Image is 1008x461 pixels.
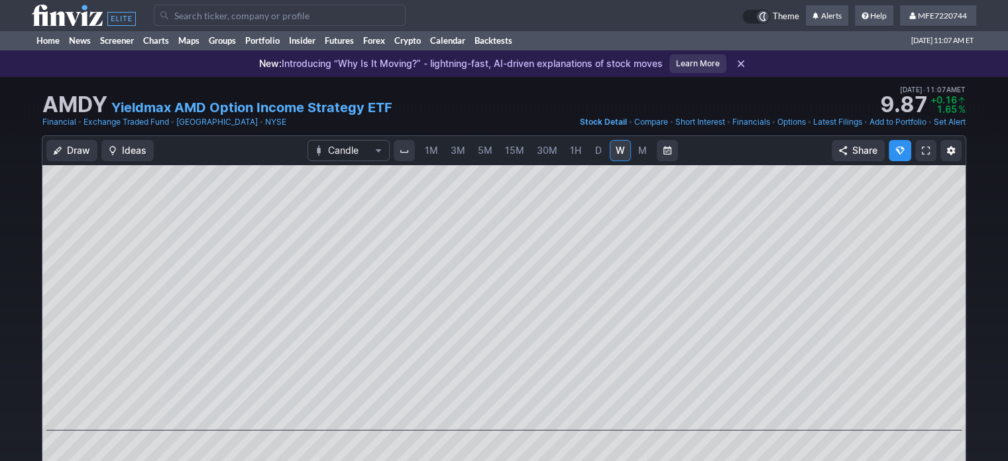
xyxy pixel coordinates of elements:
a: 5M [472,140,498,161]
span: • [78,115,82,129]
span: New: [259,58,282,69]
a: Portfolio [241,31,284,50]
span: Ideas [122,144,146,157]
a: W [610,140,631,161]
span: W [616,145,625,156]
span: M [638,145,647,156]
button: Ideas [101,140,154,161]
a: Fullscreen [915,140,936,161]
a: Financial [42,115,76,129]
a: 1H [564,140,587,161]
span: • [259,115,264,129]
a: Help [855,5,893,27]
a: 30M [531,140,563,161]
a: NYSE [265,115,286,129]
span: 1H [570,145,581,156]
span: • [923,84,926,96]
a: Add to Portfolio [869,115,926,129]
span: MFE7220744 [918,11,967,21]
button: Share [832,140,885,161]
a: [GEOGRAPHIC_DATA] [176,115,258,129]
span: • [726,115,731,129]
span: • [928,115,932,129]
a: Exchange Traded Fund [84,115,169,129]
a: Forex [359,31,390,50]
a: Screener [95,31,139,50]
span: • [771,115,776,129]
a: Theme [742,9,799,24]
a: Set Alert [934,115,966,129]
a: Alerts [806,5,848,27]
a: Calendar [425,31,470,50]
a: News [64,31,95,50]
a: Groups [204,31,241,50]
a: M [632,140,653,161]
a: Charts [139,31,174,50]
button: Chart Type [308,140,390,161]
button: Chart Settings [940,140,962,161]
span: • [669,115,674,129]
button: Range [657,140,678,161]
span: 3M [451,145,465,156]
button: Explore new features [889,140,911,161]
a: Financials [732,115,770,129]
span: • [864,115,868,129]
span: 1.65 [936,103,957,115]
span: Theme [773,9,799,24]
a: Short Interest [675,115,725,129]
a: Backtests [470,31,517,50]
a: Compare [634,115,668,129]
span: • [807,115,812,129]
a: Maps [174,31,204,50]
button: Draw [46,140,97,161]
a: D [588,140,609,161]
span: 5M [478,145,492,156]
button: Interval [394,140,415,161]
a: Home [32,31,64,50]
span: +0.16 [930,94,957,105]
span: Candle [328,144,369,157]
span: Draw [67,144,90,157]
span: [DATE] 11:07AM ET [900,84,966,96]
span: Stock Detail [580,117,627,127]
span: Latest Filings [813,117,862,127]
a: 3M [445,140,471,161]
strong: 9.87 [880,94,928,115]
span: % [958,103,966,115]
a: Latest Filings [813,115,862,129]
a: Insider [284,31,320,50]
span: Share [852,144,877,157]
span: • [170,115,175,129]
span: 15M [505,145,524,156]
span: D [595,145,602,156]
span: 30M [537,145,557,156]
a: 15M [499,140,530,161]
a: Learn More [669,54,726,73]
a: Yieldmax AMD Option Income Strategy ETF [111,98,392,117]
span: [DATE] 11:07 AM ET [911,31,974,50]
p: Introducing “Why Is It Moving?” - lightning-fast, AI-driven explanations of stock moves [259,57,663,70]
a: Stock Detail [580,115,627,129]
a: Crypto [390,31,425,50]
span: • [628,115,633,129]
input: Search [154,5,406,26]
span: 1M [425,145,438,156]
a: MFE7220744 [900,5,976,27]
h1: AMDY [42,94,107,115]
a: Futures [320,31,359,50]
a: 1M [419,140,444,161]
a: Options [777,115,806,129]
